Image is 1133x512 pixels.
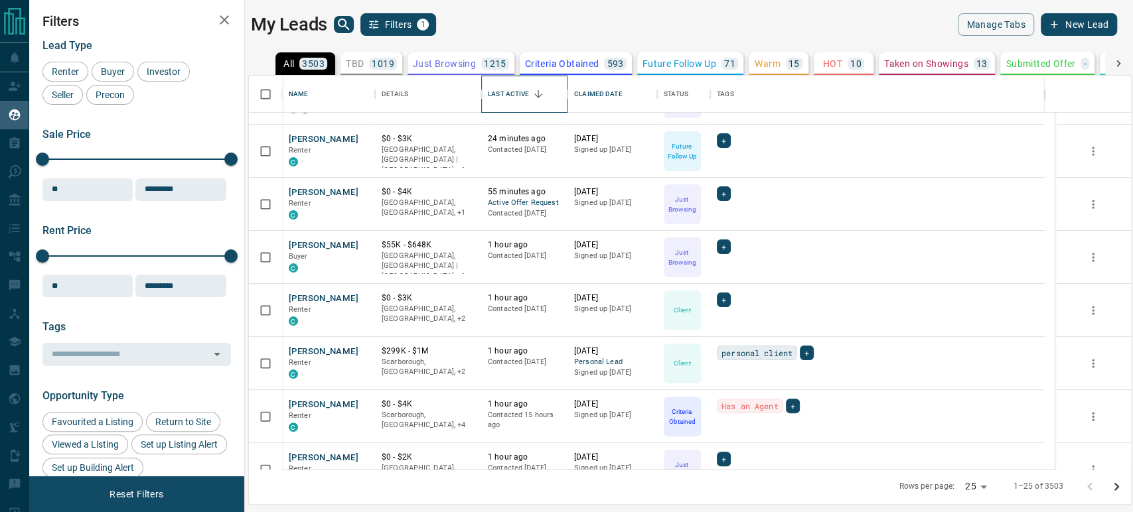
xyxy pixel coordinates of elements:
[674,305,691,315] p: Client
[334,16,354,33] button: search button
[360,13,437,36] button: Filters1
[289,292,358,305] button: [PERSON_NAME]
[724,59,735,68] p: 71
[372,59,394,68] p: 1019
[721,293,726,306] span: +
[42,85,83,105] div: Seller
[47,416,138,427] span: Favourited a Listing
[488,292,561,304] p: 1 hour ago
[289,186,358,199] button: [PERSON_NAME]
[42,13,231,29] h2: Filters
[96,66,129,77] span: Buyer
[717,452,731,466] div: +
[574,239,650,251] p: [DATE]
[488,145,561,155] p: Contacted [DATE]
[481,76,567,113] div: Last Active
[488,239,561,251] p: 1 hour ago
[721,187,726,200] span: +
[488,346,561,357] p: 1 hour ago
[488,463,561,474] p: Contacted [DATE]
[1006,59,1075,68] p: Submitted Offer
[283,59,294,68] p: All
[674,358,691,368] p: Client
[665,460,700,480] p: Just Browsing
[1083,247,1103,267] button: more
[42,412,143,432] div: Favourited a Listing
[382,463,475,483] p: Toronto
[289,210,298,220] div: condos.ca
[282,76,375,113] div: Name
[47,439,123,450] span: Viewed a Listing
[1013,481,1063,492] p: 1–25 of 3503
[289,316,298,326] div: condos.ca
[665,194,700,214] p: Just Browsing
[804,346,809,359] span: +
[1083,141,1103,161] button: more
[791,399,795,413] span: +
[574,304,650,314] p: Signed up [DATE]
[382,133,475,145] p: $0 - $3K
[488,186,561,198] p: 55 minutes ago
[346,59,364,68] p: TBD
[800,346,814,360] div: +
[289,239,358,252] button: [PERSON_NAME]
[1103,474,1130,500] button: Go to next page
[488,410,561,430] p: Contacted 15 hours ago
[289,411,311,420] span: Renter
[289,399,358,411] button: [PERSON_NAME]
[899,481,954,492] p: Rows per page:
[850,59,862,68] p: 10
[574,463,650,474] p: Signed up [DATE]
[574,399,650,410] p: [DATE]
[786,399,800,413] div: +
[289,157,298,166] div: condos.ca
[574,145,650,155] p: Signed up [DATE]
[375,76,481,113] div: Details
[289,252,308,261] span: Buyer
[488,76,529,113] div: Last Active
[289,464,311,473] span: Renter
[289,263,298,273] div: condos.ca
[289,146,311,155] span: Renter
[382,251,475,282] p: Vaughan
[131,434,227,454] div: Set up Listing Alert
[1083,353,1103,373] button: more
[382,304,475,324] p: Toronto, Vaughan
[42,39,92,52] span: Lead Type
[529,85,548,103] button: Sort
[382,292,475,304] p: $0 - $3K
[960,477,992,496] div: 25
[42,320,66,333] span: Tags
[1041,13,1117,36] button: New Lead
[382,410,475,430] p: North York, York Crosstown, Midtown | Central, Toronto
[382,145,475,176] p: Toronto
[42,389,124,402] span: Opportunity Type
[488,452,561,463] p: 1 hour ago
[1083,194,1103,214] button: more
[823,59,842,68] p: HOT
[47,90,78,100] span: Seller
[1083,300,1103,320] button: more
[574,367,650,378] p: Signed up [DATE]
[717,186,731,201] div: +
[488,357,561,367] p: Contacted [DATE]
[665,407,700,426] p: Criteria Obtained
[717,133,731,148] div: +
[717,292,731,307] div: +
[717,76,734,113] div: Tags
[92,62,134,82] div: Buyer
[382,357,475,377] p: North York, Toronto
[574,410,650,420] p: Signed up [DATE]
[42,224,92,237] span: Rent Price
[146,412,220,432] div: Return to Site
[382,452,475,463] p: $0 - $2K
[721,134,726,147] span: +
[289,369,298,379] div: condos.ca
[91,90,129,100] span: Precon
[289,346,358,358] button: [PERSON_NAME]
[574,357,650,368] span: Personal Lead
[884,59,968,68] p: Taken on Showings
[665,141,700,161] p: Future Follow Up
[42,62,88,82] div: Renter
[1083,59,1086,68] p: -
